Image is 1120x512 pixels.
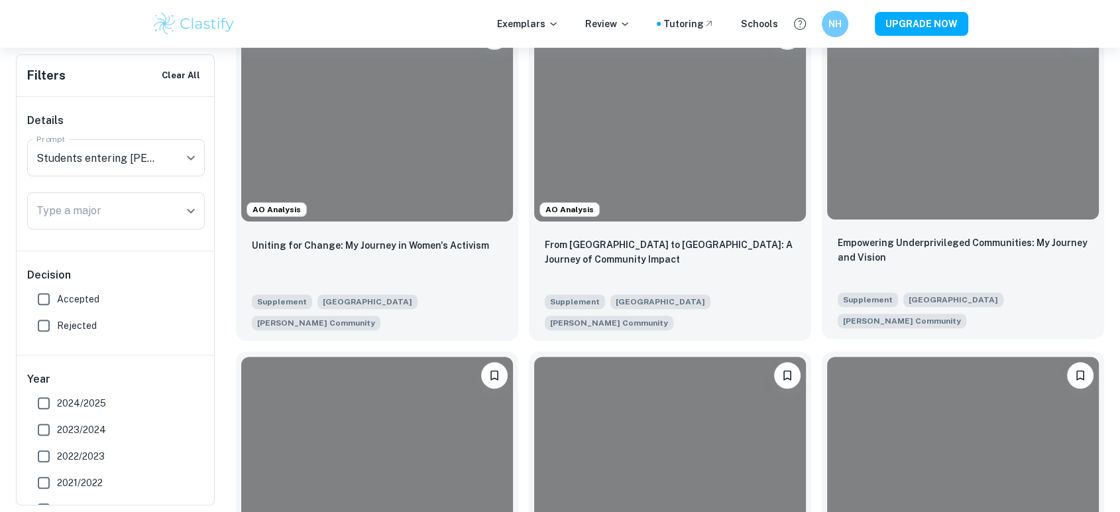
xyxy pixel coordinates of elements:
p: Uniting for Change: My Journey in Women's Activism [252,238,489,253]
h6: Decision [27,267,205,283]
label: Prompt [36,133,66,145]
a: AO AnalysisBookmarkFrom Poznan to Providence: A Journey of Community ImpactSupplement[GEOGRAPHIC_... [529,13,811,341]
span: Rejected [57,318,97,333]
button: Bookmark [481,362,508,389]
button: UPGRADE NOW [875,12,968,36]
span: Supplement [545,294,605,309]
span: 2021/2022 [57,476,103,490]
span: 2023/2024 [57,422,106,437]
span: [GEOGRAPHIC_DATA] [610,294,710,309]
a: Tutoring [663,17,714,31]
span: Supplement [838,292,898,307]
button: NH [822,11,848,37]
span: AO Analysis [247,204,306,216]
p: Empowering Underprivileged Communities: My Journey and Vision [838,235,1088,265]
button: Open [182,202,200,220]
span: Students entering Brown often find that making their home on College Hill naturally invites refle... [838,312,966,328]
p: Exemplars [497,17,559,31]
span: Accepted [57,292,99,306]
span: [GEOGRAPHIC_DATA] [317,294,418,309]
h6: Details [27,113,205,129]
img: Clastify logo [152,11,236,37]
span: [PERSON_NAME] Community [550,317,668,329]
button: Clear All [158,66,203,86]
p: Review [585,17,630,31]
h6: NH [828,17,843,31]
p: From Poznan to Providence: A Journey of Community Impact [545,237,795,267]
span: [PERSON_NAME] Community [843,315,961,327]
button: Open [182,149,200,167]
button: Help and Feedback [789,13,811,35]
button: Bookmark [774,362,801,389]
button: Bookmark [1067,362,1093,389]
span: Students entering Brown often find that making their home on College Hill naturally invites refle... [252,314,380,330]
span: Students entering Brown often find that making their home on College Hill naturally invites refle... [545,314,673,330]
h6: Year [27,371,205,387]
span: [PERSON_NAME] Community [257,317,375,329]
span: 2024/2025 [57,396,106,411]
a: Schools [741,17,778,31]
span: Supplement [252,294,312,309]
span: 2022/2023 [57,449,105,464]
a: BookmarkEmpowering Underprivileged Communities: My Journey and VisionSupplement[GEOGRAPHIC_DATA]S... [822,13,1104,341]
h6: Filters [27,66,66,85]
span: [GEOGRAPHIC_DATA] [903,292,1003,307]
span: AO Analysis [540,204,599,216]
a: AO AnalysisBookmarkUniting for Change: My Journey in Women's ActivismSupplement[GEOGRAPHIC_DATA]S... [236,13,518,341]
